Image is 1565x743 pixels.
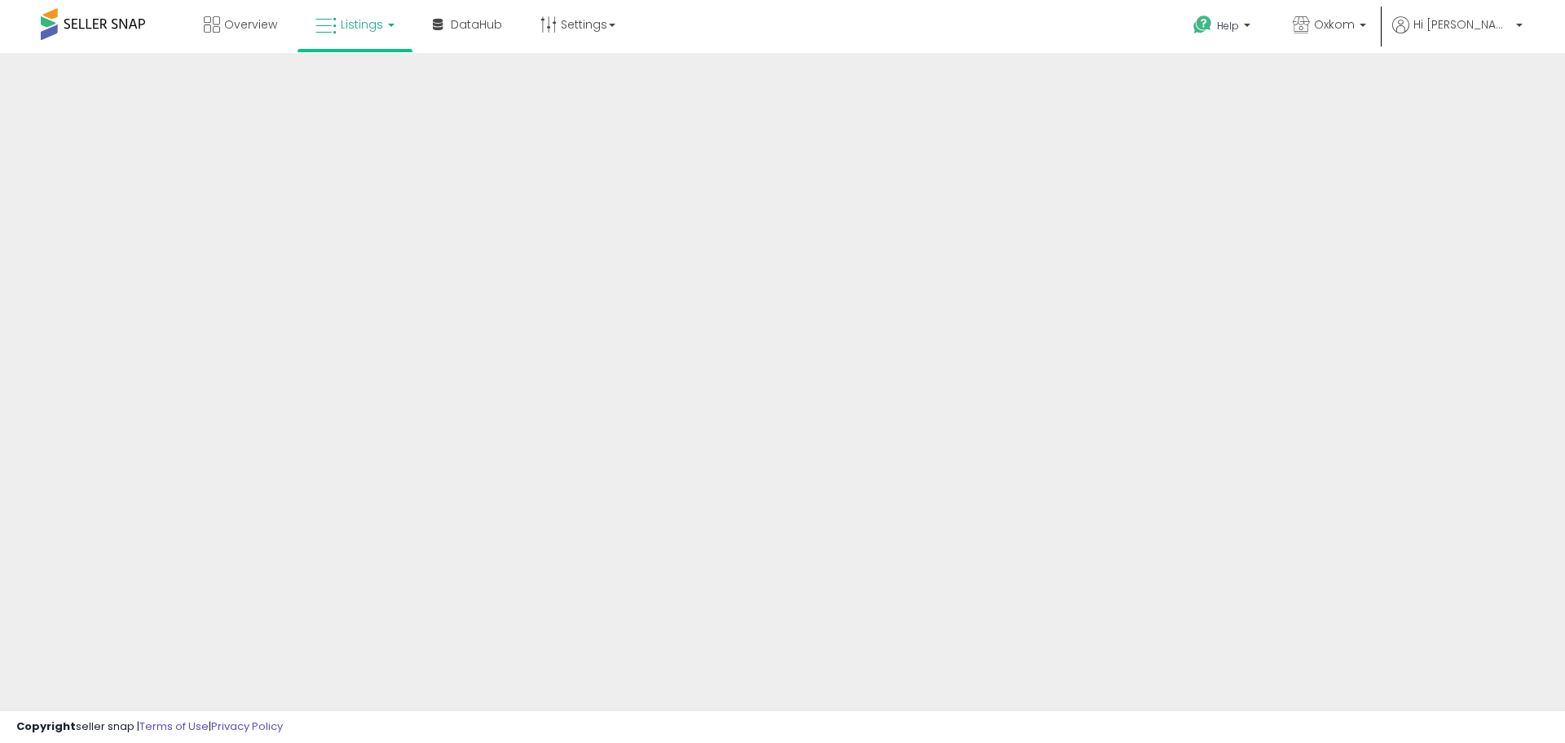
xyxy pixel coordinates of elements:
a: Privacy Policy [211,719,283,734]
span: Hi [PERSON_NAME] [1413,16,1511,33]
a: Hi [PERSON_NAME] [1392,16,1523,53]
span: DataHub [451,16,502,33]
a: Help [1180,2,1267,53]
span: Oxkom [1314,16,1355,33]
span: Listings [341,16,383,33]
strong: Copyright [16,719,76,734]
span: Overview [224,16,277,33]
div: seller snap | | [16,719,283,735]
i: Get Help [1192,15,1213,35]
a: Terms of Use [139,719,209,734]
span: Help [1217,19,1239,33]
